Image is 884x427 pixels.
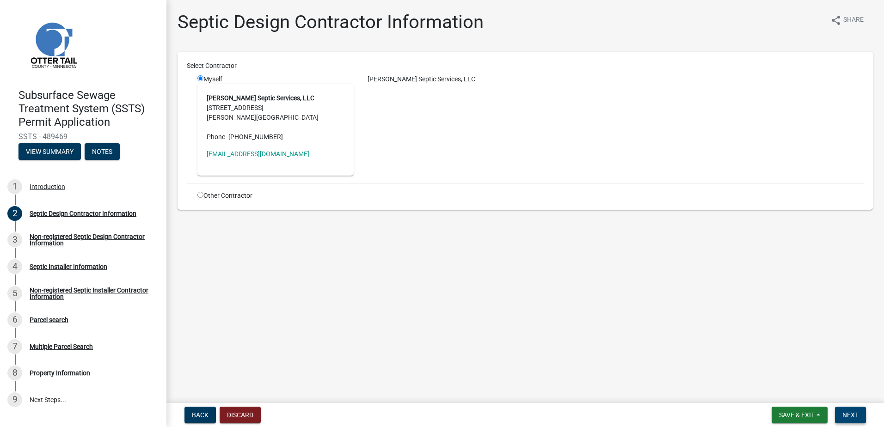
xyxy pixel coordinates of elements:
div: 4 [7,259,22,274]
button: Save & Exit [772,407,828,423]
div: Property Information [30,370,90,376]
span: Save & Exit [779,411,815,419]
div: 5 [7,286,22,301]
span: Back [192,411,209,419]
div: 9 [7,392,22,407]
div: Multiple Parcel Search [30,343,93,350]
span: [PHONE_NUMBER] [228,133,283,140]
h4: Subsurface Sewage Treatment System (SSTS) Permit Application [18,89,159,128]
div: Non-registered Septic Design Contractor Information [30,233,152,246]
address: [STREET_ADDRESS] [PERSON_NAME][GEOGRAPHIC_DATA] [207,93,344,142]
span: SSTS - 489469 [18,132,148,141]
div: 6 [7,312,22,327]
span: Share [843,15,864,26]
div: Other Contractor [190,191,361,201]
button: Notes [85,143,120,160]
div: Septic Installer Information [30,263,107,270]
div: 8 [7,366,22,380]
i: share [830,15,841,26]
button: Back [184,407,216,423]
div: Select Contractor [180,61,871,71]
button: Discard [220,407,261,423]
div: 1 [7,179,22,194]
wm-modal-confirm: Summary [18,149,81,156]
wm-modal-confirm: Notes [85,149,120,156]
div: Introduction [30,183,65,190]
strong: [PERSON_NAME] Septic Services, LLC [207,94,314,102]
div: Myself [197,74,354,176]
img: Otter Tail County, Minnesota [18,10,88,79]
button: shareShare [823,11,871,29]
a: [EMAIL_ADDRESS][DOMAIN_NAME] [207,150,309,158]
div: 3 [7,232,22,247]
abbr: Phone - [207,133,228,140]
div: Septic Design Contractor Information [30,210,136,217]
h1: Septic Design Contractor Information [178,11,484,33]
div: 2 [7,206,22,221]
div: [PERSON_NAME] Septic Services, LLC [361,74,871,84]
button: View Summary [18,143,81,160]
button: Next [835,407,866,423]
div: Non-registered Septic Installer Contractor Information [30,287,152,300]
div: Parcel search [30,317,68,323]
span: Next [842,411,859,419]
div: 7 [7,339,22,354]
